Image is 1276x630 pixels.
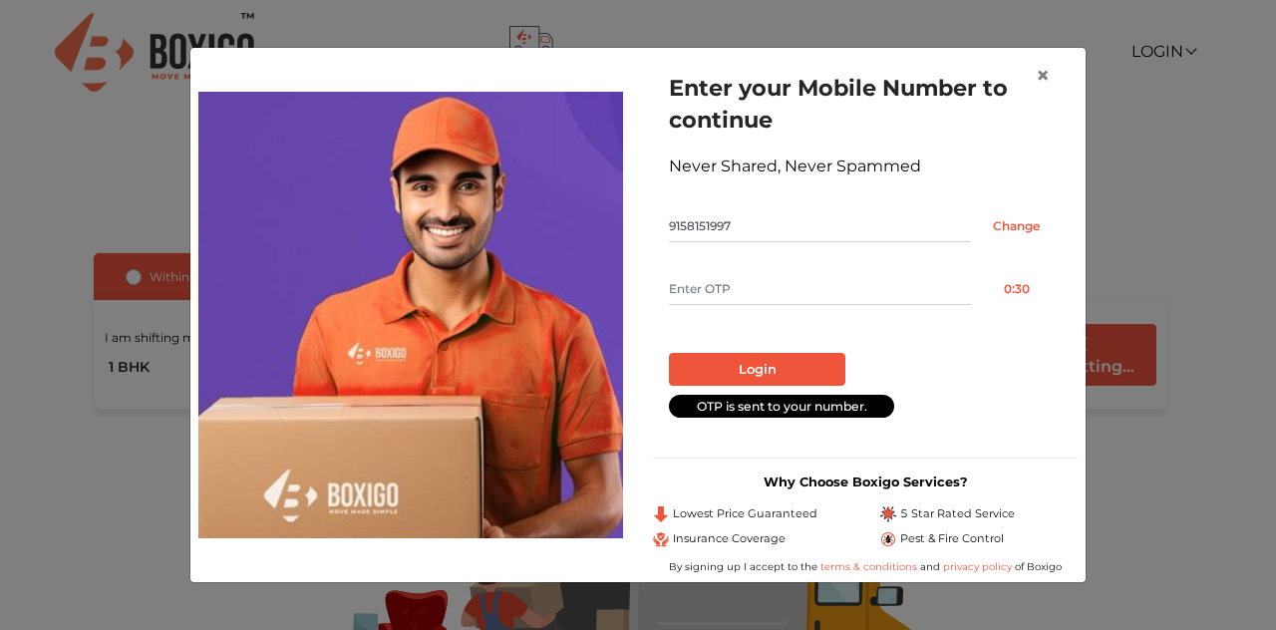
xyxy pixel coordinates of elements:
input: Mobile No [669,210,971,242]
div: Never Shared, Never Spammed [669,155,1062,178]
span: × [1036,61,1050,90]
a: terms & conditions [820,560,920,573]
span: Insurance Coverage [673,530,786,547]
button: 0:30 [971,273,1062,305]
button: Close [1020,48,1066,104]
a: privacy policy [940,560,1015,573]
input: Enter OTP [669,273,971,305]
h3: Why Choose Boxigo Services? [653,474,1078,489]
div: By signing up I accept to the and of Boxigo [653,559,1078,574]
span: Pest & Fire Control [900,530,1004,547]
img: relocation-img [198,92,623,538]
button: Login [669,353,845,387]
span: 5 Star Rated Service [900,505,1015,522]
div: OTP is sent to your number. [669,395,894,418]
span: Lowest Price Guaranteed [673,505,817,522]
h1: Enter your Mobile Number to continue [669,72,1062,136]
input: Change [971,210,1062,242]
